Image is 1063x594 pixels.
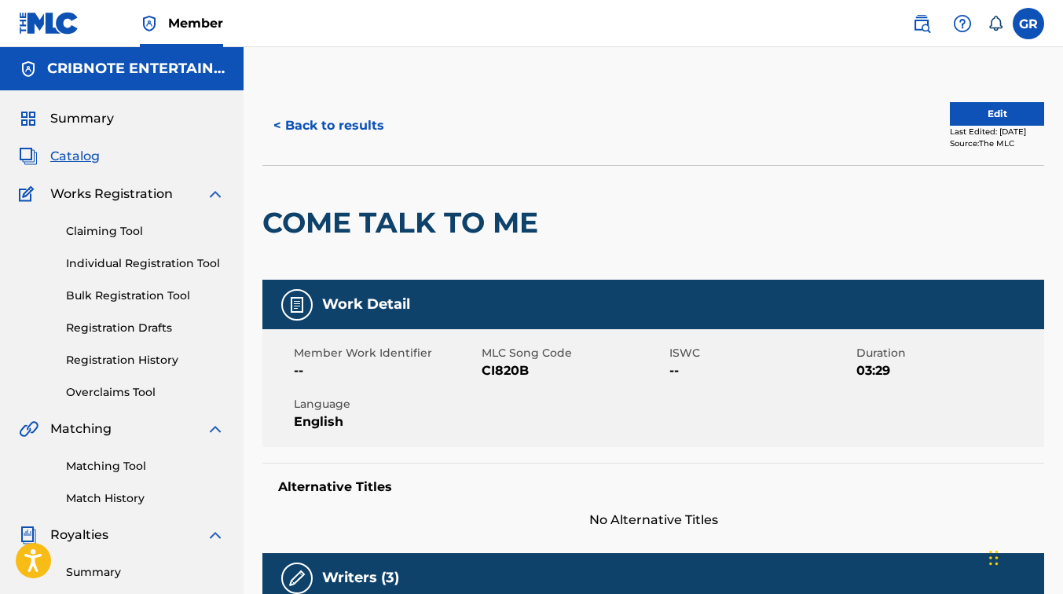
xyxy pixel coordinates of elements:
[66,458,225,475] a: Matching Tool
[19,147,100,166] a: CatalogCatalog
[953,14,972,33] img: help
[950,137,1044,149] div: Source: The MLC
[66,288,225,304] a: Bulk Registration Tool
[140,14,159,33] img: Top Rightsholder
[206,185,225,203] img: expand
[288,569,306,588] img: Writers
[294,345,478,361] span: Member Work Identifier
[66,384,225,401] a: Overclaims Tool
[66,255,225,272] a: Individual Registration Tool
[66,223,225,240] a: Claiming Tool
[19,147,38,166] img: Catalog
[984,519,1063,594] iframe: Chat Widget
[947,8,978,39] div: Help
[294,361,478,380] span: --
[50,185,173,203] span: Works Registration
[262,106,395,145] button: < Back to results
[66,320,225,336] a: Registration Drafts
[66,352,225,368] a: Registration History
[1019,373,1063,500] iframe: Resource Center
[856,345,1040,361] span: Duration
[482,361,665,380] span: CI820B
[50,147,100,166] span: Catalog
[168,14,223,32] span: Member
[19,526,38,544] img: Royalties
[206,420,225,438] img: expand
[278,479,1028,495] h5: Alternative Titles
[988,16,1003,31] div: Notifications
[856,361,1040,380] span: 03:29
[294,396,478,412] span: Language
[206,526,225,544] img: expand
[322,569,399,587] h5: Writers (3)
[906,8,937,39] a: Public Search
[19,420,38,438] img: Matching
[294,412,478,431] span: English
[50,109,114,128] span: Summary
[950,126,1044,137] div: Last Edited: [DATE]
[66,490,225,507] a: Match History
[19,60,38,79] img: Accounts
[262,511,1044,530] span: No Alternative Titles
[19,109,114,128] a: SummarySummary
[47,60,225,78] h5: CRIBNOTE ENTERTAINMENT LLC
[912,14,931,33] img: search
[669,345,853,361] span: ISWC
[19,109,38,128] img: Summary
[482,345,665,361] span: MLC Song Code
[322,295,410,313] h5: Work Detail
[1013,8,1044,39] div: User Menu
[262,205,546,240] h2: COME TALK TO ME
[669,361,853,380] span: --
[989,534,999,581] div: Drag
[19,12,79,35] img: MLC Logo
[66,564,225,581] a: Summary
[288,295,306,314] img: Work Detail
[50,526,108,544] span: Royalties
[950,102,1044,126] button: Edit
[50,420,112,438] span: Matching
[19,185,39,203] img: Works Registration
